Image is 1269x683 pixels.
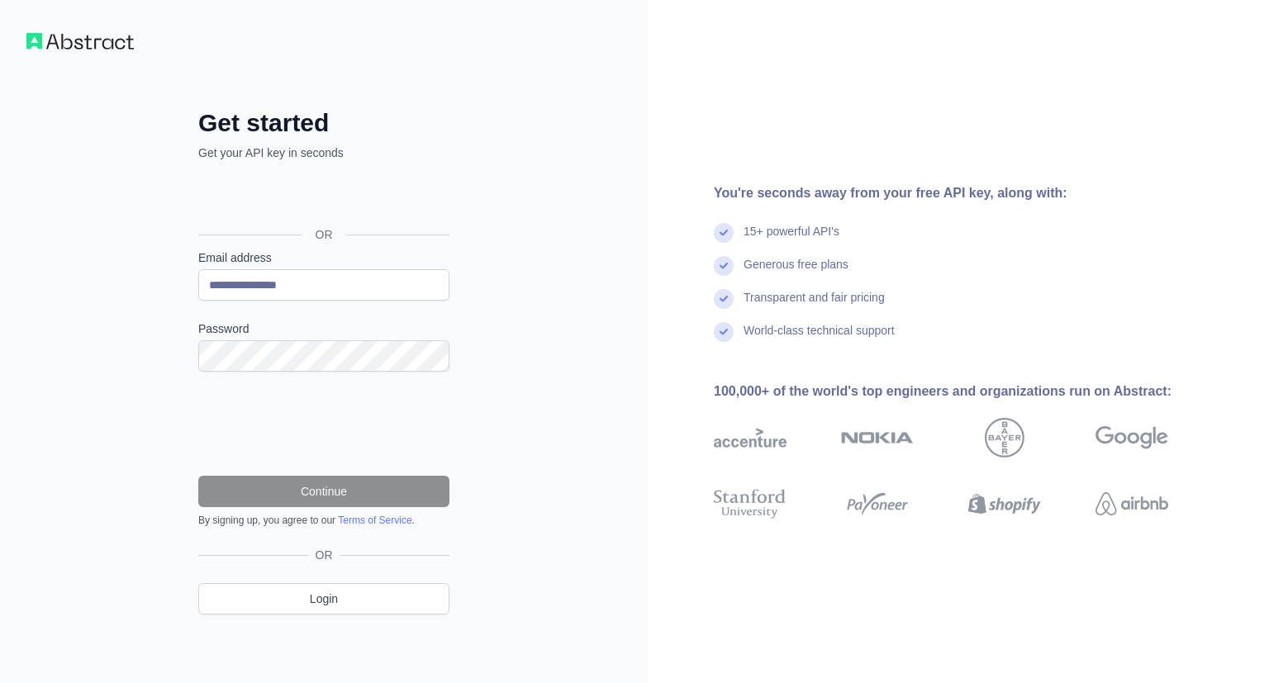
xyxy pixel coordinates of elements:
[26,33,134,50] img: Workflow
[198,583,449,614] a: Login
[198,108,449,138] h2: Get started
[714,322,734,342] img: check mark
[1096,418,1168,458] img: google
[198,249,449,266] label: Email address
[198,391,449,456] iframe: reCAPTCHA
[714,256,734,276] img: check mark
[198,320,449,337] label: Password
[198,145,449,161] p: Get your API key in seconds
[714,289,734,309] img: check mark
[198,179,446,216] div: Sign in with Google. Opens in new tab
[744,322,895,355] div: World-class technical support
[841,418,914,458] img: nokia
[985,418,1024,458] img: bayer
[714,418,787,458] img: accenture
[714,223,734,243] img: check mark
[1096,486,1168,522] img: airbnb
[198,476,449,507] button: Continue
[338,515,411,526] a: Terms of Service
[309,547,340,563] span: OR
[744,256,848,289] div: Generous free plans
[744,289,885,322] div: Transparent and fair pricing
[744,223,839,256] div: 15+ powerful API's
[198,514,449,527] div: By signing up, you agree to our .
[714,183,1221,203] div: You're seconds away from your free API key, along with:
[714,382,1221,401] div: 100,000+ of the world's top engineers and organizations run on Abstract:
[714,486,787,522] img: stanford university
[190,179,454,216] iframe: Sign in with Google Button
[302,226,346,243] span: OR
[968,486,1041,522] img: shopify
[841,486,914,522] img: payoneer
